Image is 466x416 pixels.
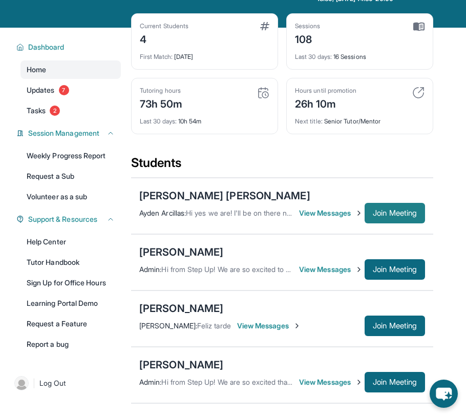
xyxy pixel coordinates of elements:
div: [PERSON_NAME] [139,358,223,372]
a: Help Center [20,233,121,251]
a: Learning Portal Demo [20,294,121,313]
span: Join Meeting [373,210,417,216]
a: Updates7 [20,81,121,99]
span: Admin : [139,265,161,274]
span: View Messages [237,321,301,331]
span: Join Meeting [373,379,417,385]
span: Feliz tarde [197,321,231,330]
a: Tutor Handbook [20,253,121,272]
a: Weekly Progress Report [20,147,121,165]
img: Chevron-Right [355,265,363,274]
a: Request a Feature [20,315,121,333]
span: Join Meeting [373,323,417,329]
a: Sign Up for Office Hours [20,274,121,292]
div: Current Students [140,22,188,30]
button: Join Meeting [365,372,425,392]
div: [PERSON_NAME] [139,301,223,316]
img: card [260,22,269,30]
span: Log Out [39,378,66,388]
img: Chevron-Right [355,209,363,217]
button: Dashboard [24,42,115,52]
div: 108 [295,30,321,47]
a: Tasks2 [20,101,121,120]
div: Tutoring hours [140,87,183,95]
span: Tasks [27,106,46,116]
div: Students [131,155,433,177]
div: Hours until promotion [295,87,356,95]
button: Join Meeting [365,316,425,336]
div: 16 Sessions [295,47,425,61]
span: View Messages [299,377,363,387]
div: 4 [140,30,188,47]
span: Dashboard [28,42,65,52]
span: [PERSON_NAME] : [139,321,197,330]
button: Support & Resources [24,214,115,224]
div: 10h 54m [140,111,269,126]
button: Join Meeting [365,259,425,280]
div: [PERSON_NAME] [139,245,223,259]
button: Join Meeting [365,203,425,223]
span: View Messages [299,264,363,275]
a: Home [20,60,121,79]
span: Updates [27,85,55,95]
img: card [257,87,269,99]
span: View Messages [299,208,363,218]
img: Chevron-Right [355,378,363,386]
span: 2 [50,106,60,116]
span: Admin : [139,378,161,386]
span: 7 [59,85,69,95]
span: First Match : [140,53,173,60]
div: [PERSON_NAME] [PERSON_NAME] [139,189,310,203]
span: Ayden Arcillas : [139,209,186,217]
span: Session Management [28,128,99,138]
span: Next title : [295,117,323,125]
span: | [33,377,35,389]
a: Report a bug [20,335,121,353]
img: card [412,87,425,99]
span: Join Meeting [373,266,417,273]
div: Sessions [295,22,321,30]
span: Last 30 days : [295,53,332,60]
div: Senior Tutor/Mentor [295,111,425,126]
span: Home [27,65,46,75]
button: Session Management [24,128,115,138]
a: Request a Sub [20,167,121,185]
a: Volunteer as a sub [20,188,121,206]
span: Support & Resources [28,214,97,224]
div: [DATE] [140,47,269,61]
img: card [413,22,425,31]
div: 73h 50m [140,95,183,111]
img: Chevron-Right [293,322,301,330]
button: chat-button [430,380,458,408]
div: 26h 10m [295,95,356,111]
span: Hi yes we are! I'll be on there now [186,209,296,217]
a: |Log Out [10,372,121,394]
img: user-img [14,376,29,390]
span: Last 30 days : [140,117,177,125]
